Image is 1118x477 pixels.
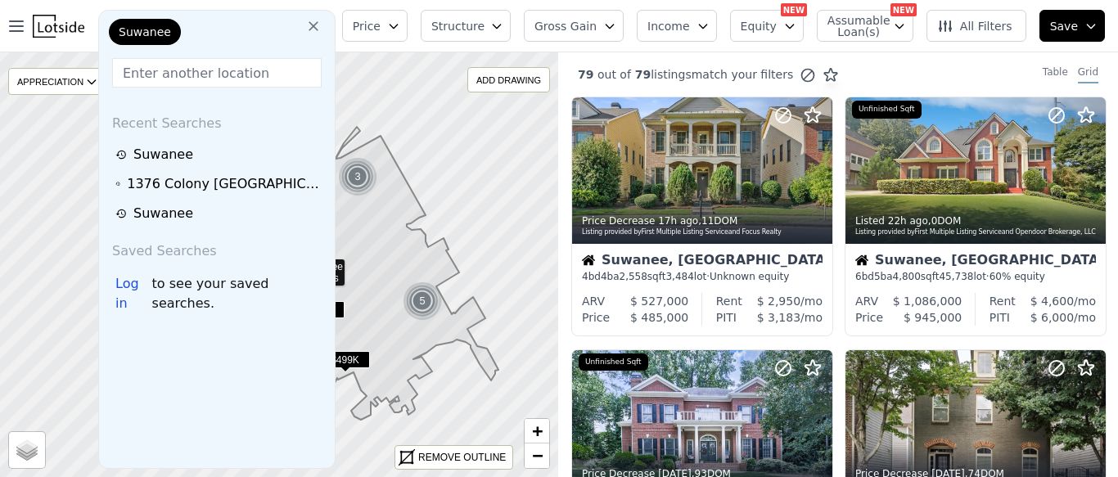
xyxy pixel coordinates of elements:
div: ARV [855,293,878,309]
div: 4 bd 4 ba sqft lot · Unknown equity [582,270,823,283]
div: /mo [1010,309,1096,326]
span: Equity [741,18,777,34]
div: 3 [338,157,377,196]
span: 79 [631,68,651,81]
a: Layers [9,432,45,468]
div: Unfinished Sqft [579,353,648,371]
span: Gross Gain [534,18,597,34]
a: Zoom in [525,419,549,443]
span: $ 6,000 [1030,311,1074,324]
span: Save [1050,18,1078,34]
img: g1.png [338,157,378,196]
time: 2025-09-22 21:10 [888,215,928,227]
span: 3,484 [665,271,693,282]
span: Suwanee [119,24,171,40]
div: /mo [1016,293,1096,309]
span: $ 4,600 [1030,295,1074,308]
span: Price [353,18,381,34]
div: Listing provided by First Multiple Listing Service and Focus Realty [582,227,824,237]
div: 6 bd 5 ba sqft lot · 60% equity [855,270,1096,283]
div: Unfinished Sqft [852,101,922,119]
span: 4,800 [893,271,921,282]
div: APPRECIATION [8,68,104,95]
div: Price Decrease , 11 DOM [582,214,824,227]
img: Lotside [33,15,84,38]
div: Suwanee, [GEOGRAPHIC_DATA] [582,254,823,270]
div: out of listings [558,66,839,83]
span: All Filters [937,18,1012,34]
div: Rent [990,293,1016,309]
button: Assumable Loan(s) [817,10,913,42]
button: Save [1039,10,1105,42]
div: Price [582,309,610,326]
img: House [582,254,595,267]
button: Price [342,10,408,42]
span: $ 2,950 [757,295,800,308]
div: NEW [890,3,917,16]
span: $ 945,000 [904,311,962,324]
div: $499K [320,351,370,375]
button: All Filters [926,10,1026,42]
button: Income [637,10,717,42]
span: Structure [431,18,484,34]
div: /mo [737,309,823,326]
div: ARV [582,293,605,309]
span: $ 527,000 [630,295,688,308]
span: 2,558 [620,271,647,282]
span: to see your saved searches. [152,274,322,313]
span: Income [647,18,690,34]
div: PITI [990,309,1010,326]
div: Table [1043,65,1068,83]
input: Enter another location [112,58,322,88]
span: Assumable Loan(s) [827,15,880,38]
div: REMOVE OUTLINE [418,450,506,465]
div: Suwanee, [GEOGRAPHIC_DATA] [855,254,1096,270]
div: Grid [1078,65,1098,83]
button: Equity [730,10,804,42]
div: Price [855,309,883,326]
time: 2025-09-23 01:27 [658,215,698,227]
div: ADD DRAWING [468,68,549,92]
span: $ 1,086,000 [893,295,962,308]
a: Listed 22h ago,0DOMListing provided byFirst Multiple Listing Serviceand Opendoor Brokerage, LLCUn... [845,97,1105,336]
img: House [855,254,868,267]
div: Saved Searches [106,228,328,268]
a: Zoom out [525,443,549,468]
a: Price Decrease 17h ago,11DOMListing provided byFirst Multiple Listing Serviceand Focus RealtyHous... [571,97,832,336]
div: /mo [742,293,823,309]
span: $ 485,000 [630,311,688,324]
div: Recent Searches [106,101,328,140]
img: g1.png [403,281,443,321]
span: + [532,421,543,441]
div: PITI [716,309,737,326]
span: $499K [320,351,370,368]
div: NEW [781,3,807,16]
div: Listed , 0 DOM [855,214,1098,227]
div: Rent [716,293,742,309]
span: $ 3,183 [757,311,800,324]
span: − [532,445,543,466]
div: Log in [115,274,152,313]
div: 5 [403,281,442,321]
a: 1376 Colony [GEOGRAPHIC_DATA], [GEOGRAPHIC_DATA],GA 30083 [115,174,323,194]
a: Suwanee [115,204,323,223]
span: match your filters [692,66,794,83]
button: Gross Gain [524,10,624,42]
a: Suwanee [115,145,323,164]
div: Listing provided by First Multiple Listing Service and Opendoor Brokerage, LLC [855,227,1098,237]
button: Structure [421,10,511,42]
div: 1376 Colony [GEOGRAPHIC_DATA] , [GEOGRAPHIC_DATA] , GA 30083 [127,174,323,194]
span: 79 [578,68,593,81]
span: 45,738 [939,271,973,282]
